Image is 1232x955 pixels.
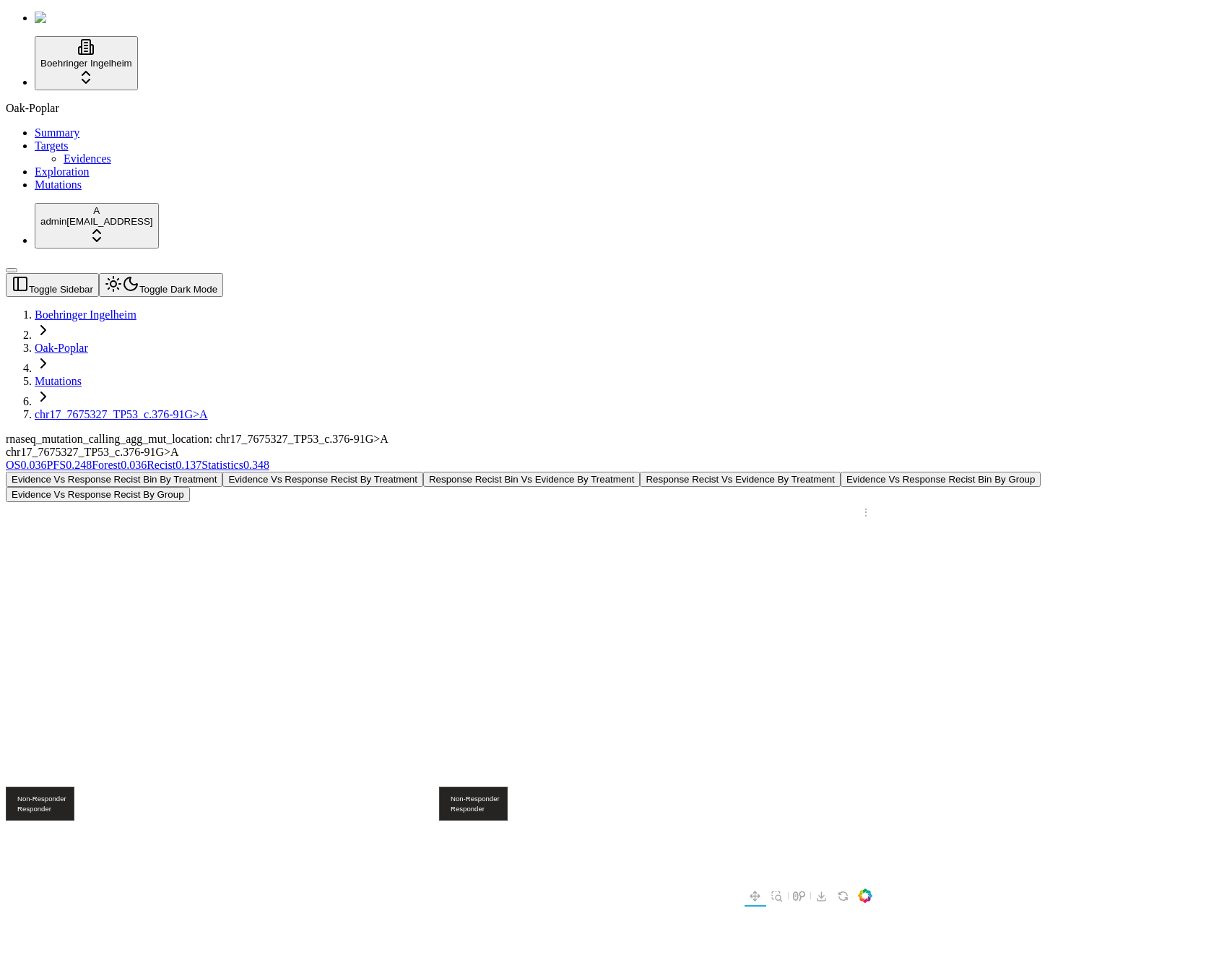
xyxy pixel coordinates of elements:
[35,308,136,321] a: Boehringer Ingelheim
[139,284,217,295] span: Toggle Dark Mode
[92,459,121,471] span: Forest
[6,273,99,297] button: Toggle Sidebar
[66,459,92,471] span: 0.248
[6,459,20,471] span: OS
[6,102,1226,115] div: Oak-Poplar
[121,459,147,471] span: 0.036
[6,459,46,471] a: OS0.036
[35,203,159,249] button: Aadmin[EMAIL_ADDRESS]
[201,459,269,471] a: Statistics0.348
[99,273,223,297] button: Toggle Dark Mode
[64,152,111,165] a: Evidences
[93,205,100,216] span: A
[6,446,1088,459] div: chr17_7675327_TP53_c.376-91G>A
[35,36,138,90] button: Boehringer Ingelheim
[640,472,841,487] button: Response Recist Vs Evidence By Treatment
[35,126,79,139] a: Summary
[841,472,1041,487] button: Evidence Vs Response Recist Bin By Group
[35,375,82,387] a: Mutations
[35,12,90,25] img: Numenos
[66,216,152,227] span: [EMAIL_ADDRESS]
[243,459,269,471] span: 0.348
[35,408,208,420] a: chr17_7675327_TP53_c.376-91G>A
[6,268,17,272] button: Toggle Sidebar
[6,487,190,502] button: Evidence Vs Response Recist By Group
[40,58,132,69] span: Boehringer Ingelheim
[6,308,1088,421] nav: breadcrumb
[222,472,423,487] button: Evidence Vs Response Recist By Treatment
[423,472,640,487] button: Response Recist Bin Vs Evidence By Treatment
[147,459,175,471] span: Recist
[92,459,147,471] a: Forest0.036
[35,178,82,191] a: Mutations
[147,459,201,471] a: Recist0.137
[6,472,222,487] button: Evidence Vs Response Recist Bin By Treatment
[46,459,92,471] a: PFS0.248
[175,459,201,471] span: 0.137
[20,459,46,471] span: 0.036
[35,342,88,354] a: Oak-Poplar
[29,284,93,295] span: Toggle Sidebar
[6,433,1088,446] div: rnaseq_mutation_calling_agg_mut_location: chr17_7675327_TP53_c.376-91G>A
[40,216,66,227] span: admin
[35,139,69,152] a: Targets
[35,165,90,178] a: Exploration
[46,459,66,471] span: PFS
[201,459,243,471] span: Statistics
